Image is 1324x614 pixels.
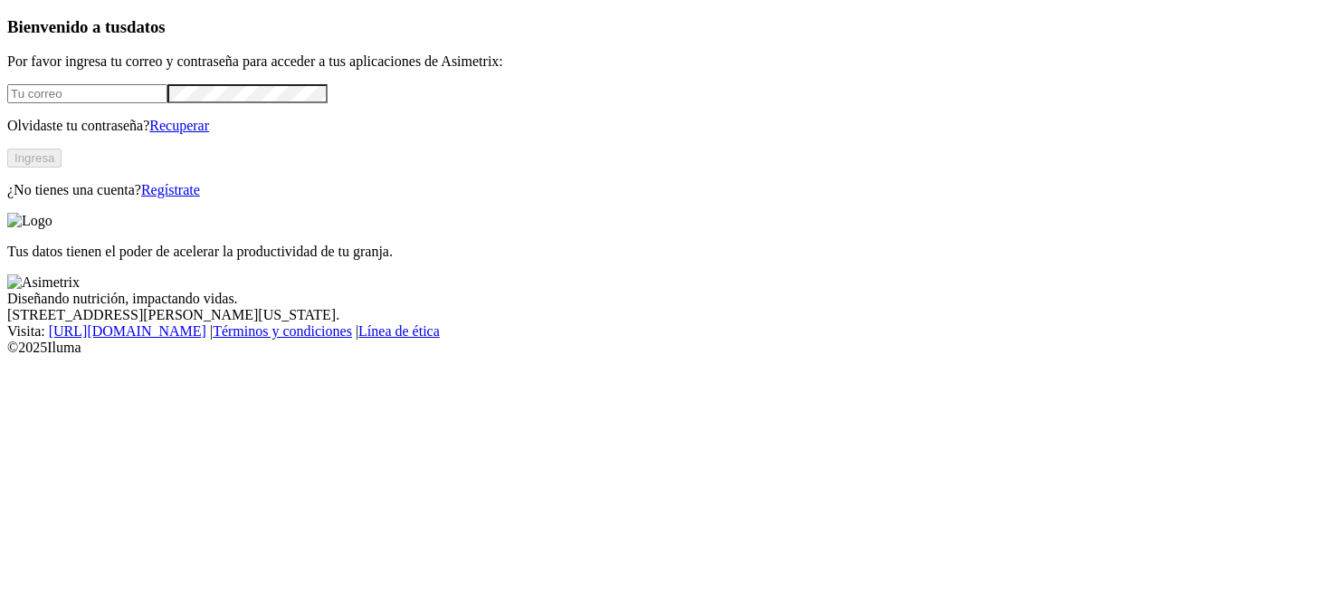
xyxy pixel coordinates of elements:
a: Términos y condiciones [213,323,352,339]
img: Logo [7,213,52,229]
div: Diseñando nutrición, impactando vidas. [7,291,1317,307]
button: Ingresa [7,149,62,168]
input: Tu correo [7,84,167,103]
p: Olvidaste tu contraseña? [7,118,1317,134]
div: Visita : | | [7,323,1317,340]
a: [URL][DOMAIN_NAME] [49,323,206,339]
p: ¿No tienes una cuenta? [7,182,1317,198]
span: datos [127,17,166,36]
div: [STREET_ADDRESS][PERSON_NAME][US_STATE]. [7,307,1317,323]
p: Por favor ingresa tu correo y contraseña para acceder a tus aplicaciones de Asimetrix: [7,53,1317,70]
div: © 2025 Iluma [7,340,1317,356]
p: Tus datos tienen el poder de acelerar la productividad de tu granja. [7,244,1317,260]
a: Línea de ética [358,323,440,339]
a: Recuperar [149,118,209,133]
img: Asimetrix [7,274,80,291]
h3: Bienvenido a tus [7,17,1317,37]
a: Regístrate [141,182,200,197]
